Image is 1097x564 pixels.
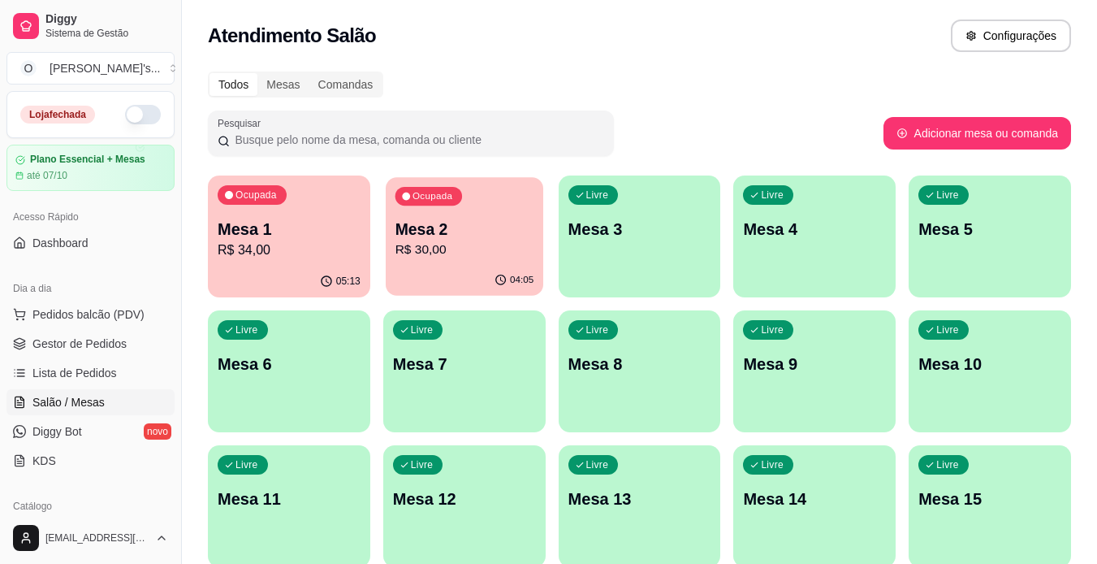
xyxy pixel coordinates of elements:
a: Dashboard [6,230,175,256]
a: Plano Essencial + Mesasaté 07/10 [6,145,175,191]
article: Plano Essencial + Mesas [30,154,145,166]
button: LivreMesa 6 [208,310,370,432]
div: [PERSON_NAME]'s ... [50,60,160,76]
a: Lista de Pedidos [6,360,175,386]
p: Livre [411,323,434,336]
p: Mesa 8 [568,353,711,375]
p: 05:13 [336,275,361,288]
span: Salão / Mesas [32,394,105,410]
a: Gestor de Pedidos [6,331,175,357]
div: Todos [209,73,257,96]
p: Livre [586,323,609,336]
span: Pedidos balcão (PDV) [32,306,145,323]
p: Livre [936,189,959,202]
span: [EMAIL_ADDRESS][DOMAIN_NAME] [45,531,149,544]
button: LivreMesa 10 [909,310,1071,432]
span: Dashboard [32,235,89,251]
p: Livre [586,189,609,202]
p: Mesa 13 [568,488,711,510]
button: OcupadaMesa 2R$ 30,0004:05 [386,177,543,296]
button: OcupadaMesa 1R$ 34,0005:13 [208,176,370,297]
p: Mesa 2 [395,219,533,241]
p: Ocupada [412,190,452,203]
button: Alterar Status [125,105,161,124]
div: Comandas [309,73,382,96]
p: Livre [761,458,784,471]
input: Pesquisar [230,132,604,148]
span: Sistema de Gestão [45,27,168,40]
p: Mesa 5 [918,218,1061,241]
button: LivreMesa 7 [383,310,546,432]
p: Mesa 12 [393,488,536,510]
a: DiggySistema de Gestão [6,7,175,46]
p: Livre [761,189,784,202]
label: Pesquisar [218,116,266,130]
button: LivreMesa 9 [733,310,896,432]
a: Diggy Botnovo [6,419,175,445]
button: Adicionar mesa ou comanda [883,117,1071,150]
p: Livre [235,458,258,471]
p: R$ 30,00 [395,241,533,259]
button: LivreMesa 4 [733,176,896,297]
button: LivreMesa 3 [559,176,721,297]
p: Livre [235,323,258,336]
a: Salão / Mesas [6,389,175,415]
p: 04:05 [510,274,533,287]
p: Mesa 9 [743,353,886,375]
button: Configurações [951,20,1071,52]
p: Mesa 14 [743,488,886,510]
span: O [20,60,37,76]
p: Ocupada [235,189,277,202]
p: Mesa 15 [918,488,1061,510]
article: até 07/10 [27,169,67,182]
p: Mesa 10 [918,353,1061,375]
p: Livre [411,458,434,471]
p: Mesa 3 [568,218,711,241]
div: Acesso Rápido [6,204,175,230]
button: LivreMesa 5 [909,176,1071,297]
p: Mesa 1 [218,218,361,241]
span: Diggy Bot [32,423,82,440]
p: Livre [761,323,784,336]
p: Mesa 4 [743,218,886,241]
div: Dia a dia [6,275,175,302]
h2: Atendimento Salão [208,23,376,49]
div: Mesas [257,73,309,96]
p: Mesa 6 [218,353,361,375]
span: KDS [32,453,56,469]
button: Select a team [6,52,175,85]
p: Livre [586,458,609,471]
span: Gestor de Pedidos [32,336,127,352]
a: KDS [6,448,175,474]
span: Lista de Pedidos [32,365,117,381]
div: Loja fechada [20,106,95,124]
button: Pedidos balcão (PDV) [6,302,175,328]
button: [EMAIL_ADDRESS][DOMAIN_NAME] [6,518,175,557]
p: Mesa 7 [393,353,536,375]
p: Livre [936,323,959,336]
button: LivreMesa 8 [559,310,721,432]
p: R$ 34,00 [218,241,361,260]
p: Mesa 11 [218,488,361,510]
div: Catálogo [6,493,175,519]
span: Diggy [45,12,168,27]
